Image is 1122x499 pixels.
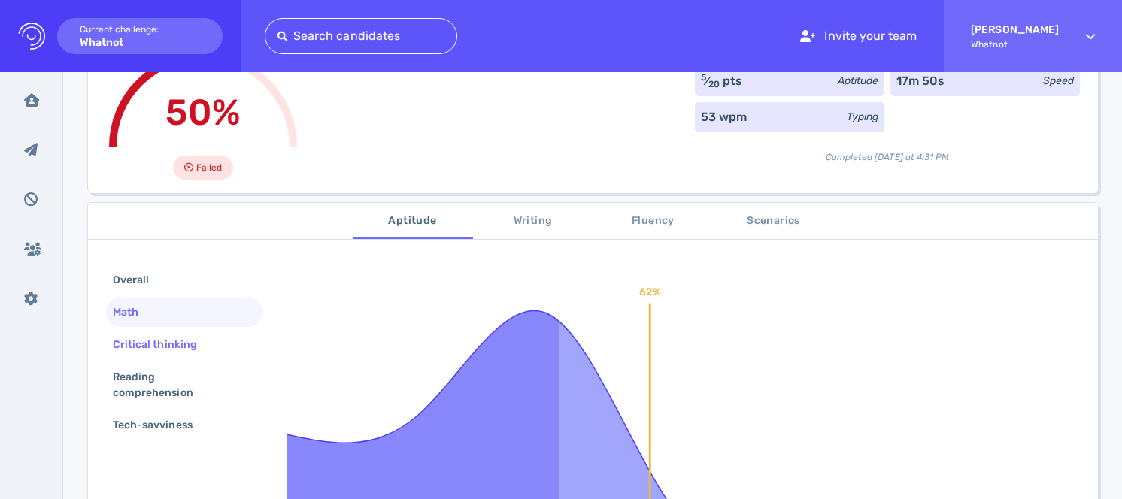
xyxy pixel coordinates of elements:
[723,212,825,231] span: Scenarios
[971,39,1059,50] span: Whatnot
[896,72,945,90] div: 17m 50s
[110,366,247,404] div: Reading comprehension
[971,23,1059,36] strong: [PERSON_NAME]
[110,334,215,355] div: Critical thinking
[838,73,878,89] div: Aptitude
[639,286,661,298] text: 62%
[110,414,211,436] div: Tech-savviness
[165,91,241,134] span: 50%
[1043,73,1074,89] div: Speed
[695,138,1080,164] div: Completed [DATE] at 4:31 PM
[602,212,705,231] span: Fluency
[701,108,747,126] div: 53 wpm
[701,72,742,90] div: ⁄ pts
[362,212,464,231] span: Aptitude
[110,301,156,323] div: Math
[701,72,706,83] sup: 5
[847,109,878,125] div: Typing
[196,159,222,177] span: Failed
[708,79,720,89] sub: 20
[482,212,584,231] span: Writing
[110,269,167,291] div: Overall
